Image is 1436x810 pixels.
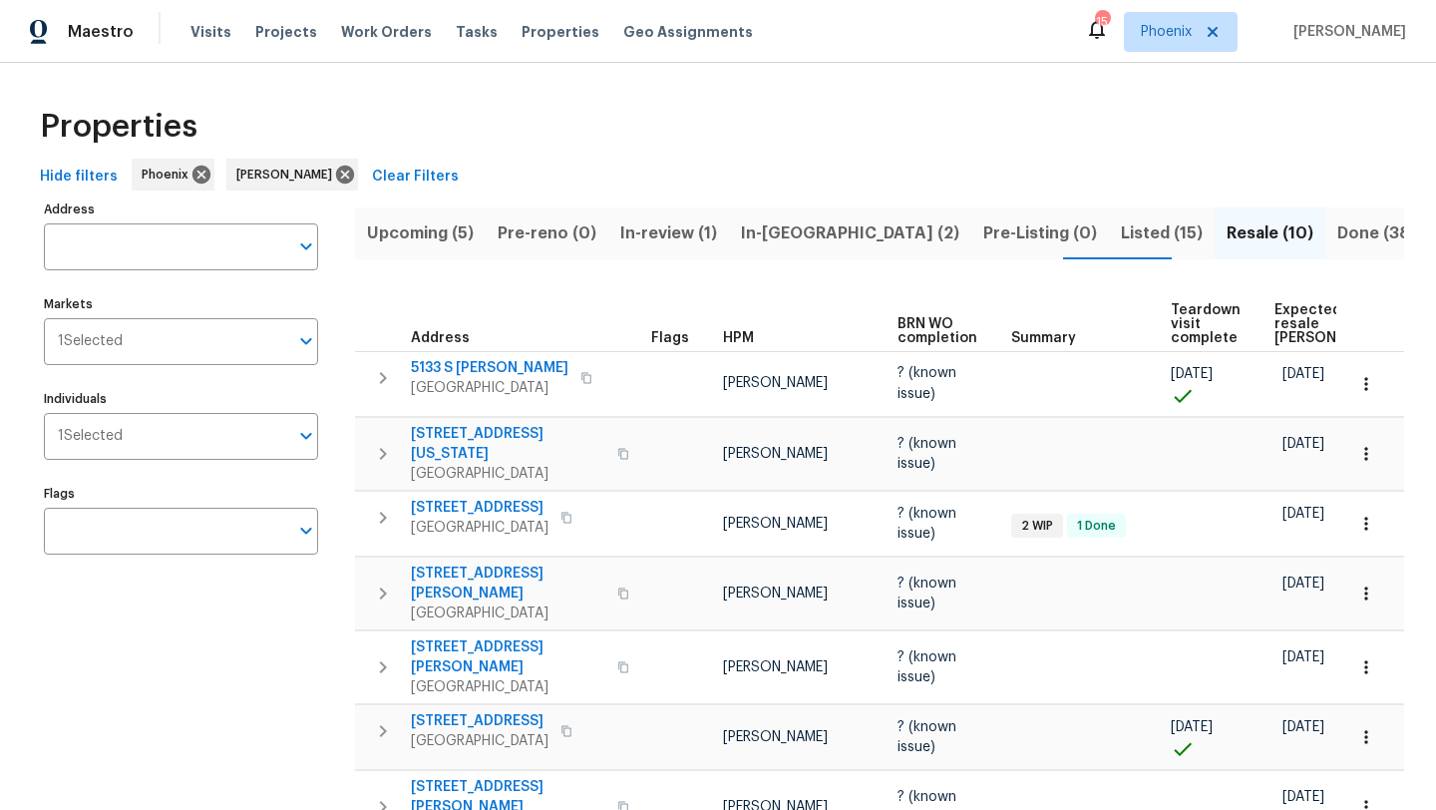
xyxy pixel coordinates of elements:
[1282,507,1324,521] span: [DATE]
[411,677,605,697] span: [GEOGRAPHIC_DATA]
[190,22,231,42] span: Visits
[1171,367,1213,381] span: [DATE]
[372,165,459,190] span: Clear Filters
[1274,303,1387,345] span: Expected resale [PERSON_NAME]
[411,637,605,677] span: [STREET_ADDRESS][PERSON_NAME]
[456,25,498,39] span: Tasks
[44,488,318,500] label: Flags
[341,22,432,42] span: Work Orders
[1282,720,1324,734] span: [DATE]
[723,587,828,601] span: [PERSON_NAME]
[292,517,320,545] button: Open
[68,22,134,42] span: Maestro
[897,507,956,541] span: ? (known issue)
[411,564,605,604] span: [STREET_ADDRESS][PERSON_NAME]
[741,219,959,247] span: In-[GEOGRAPHIC_DATA] (2)
[364,159,467,196] button: Clear Filters
[226,159,358,191] div: [PERSON_NAME]
[411,464,605,484] span: [GEOGRAPHIC_DATA]
[723,331,754,345] span: HPM
[897,720,956,754] span: ? (known issue)
[897,577,956,610] span: ? (known issue)
[1095,12,1109,32] div: 15
[498,219,596,247] span: Pre-reno (0)
[367,219,474,247] span: Upcoming (5)
[44,393,318,405] label: Individuals
[40,165,118,190] span: Hide filters
[723,730,828,744] span: [PERSON_NAME]
[1121,219,1203,247] span: Listed (15)
[292,327,320,355] button: Open
[1069,518,1124,535] span: 1 Done
[40,117,197,137] span: Properties
[411,378,568,398] span: [GEOGRAPHIC_DATA]
[1337,219,1426,247] span: Done (387)
[142,165,196,185] span: Phoenix
[411,731,548,751] span: [GEOGRAPHIC_DATA]
[620,219,717,247] span: In-review (1)
[1171,303,1241,345] span: Teardown visit complete
[411,604,605,623] span: [GEOGRAPHIC_DATA]
[1285,22,1406,42] span: [PERSON_NAME]
[1011,331,1076,345] span: Summary
[58,428,123,445] span: 1 Selected
[132,159,214,191] div: Phoenix
[58,333,123,350] span: 1 Selected
[32,159,126,196] button: Hide filters
[1141,22,1192,42] span: Phoenix
[411,711,548,731] span: [STREET_ADDRESS]
[723,517,828,531] span: [PERSON_NAME]
[983,219,1097,247] span: Pre-Listing (0)
[1171,720,1213,734] span: [DATE]
[236,165,340,185] span: [PERSON_NAME]
[411,424,605,464] span: [STREET_ADDRESS][US_STATE]
[255,22,317,42] span: Projects
[44,298,318,310] label: Markets
[411,518,548,538] span: [GEOGRAPHIC_DATA]
[292,422,320,450] button: Open
[723,376,828,390] span: [PERSON_NAME]
[1282,367,1324,381] span: [DATE]
[1282,437,1324,451] span: [DATE]
[897,366,956,400] span: ? (known issue)
[651,331,689,345] span: Flags
[292,232,320,260] button: Open
[1282,650,1324,664] span: [DATE]
[1282,790,1324,804] span: [DATE]
[522,22,599,42] span: Properties
[1282,577,1324,591] span: [DATE]
[897,650,956,684] span: ? (known issue)
[411,498,548,518] span: [STREET_ADDRESS]
[897,437,956,471] span: ? (known issue)
[723,447,828,461] span: [PERSON_NAME]
[411,331,470,345] span: Address
[411,358,568,378] span: 5133 S [PERSON_NAME]
[1013,518,1061,535] span: 2 WIP
[723,660,828,674] span: [PERSON_NAME]
[623,22,753,42] span: Geo Assignments
[897,317,977,345] span: BRN WO completion
[1227,219,1313,247] span: Resale (10)
[44,203,318,215] label: Address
